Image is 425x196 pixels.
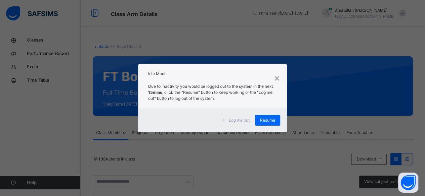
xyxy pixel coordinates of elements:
p: Due to inactivity you would be logged out to the system in the next , click the "Resume" button t... [148,83,277,102]
strong: 15mins [148,90,162,95]
span: Resume [260,117,275,123]
div: × [274,71,280,85]
span: Log me out [229,117,250,123]
button: Open asap [398,173,418,193]
h2: Idle Mode [148,71,277,77]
